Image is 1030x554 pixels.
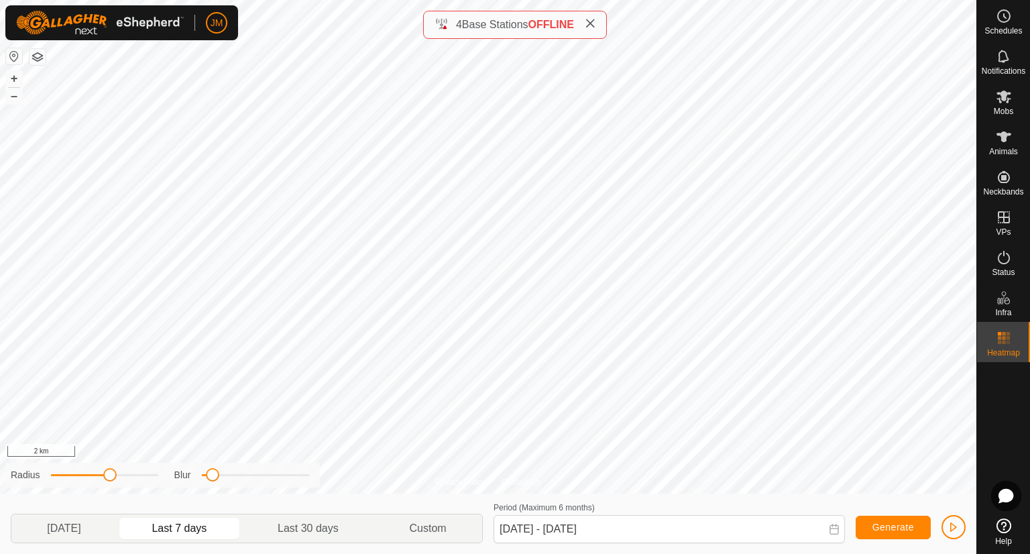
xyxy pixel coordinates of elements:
span: Animals [989,148,1018,156]
span: Custom [410,520,447,537]
label: Radius [11,468,40,482]
img: Gallagher Logo [16,11,184,35]
span: JM [211,16,223,30]
span: VPs [996,228,1011,236]
span: Last 7 days [152,520,207,537]
span: Infra [995,309,1011,317]
span: [DATE] [47,520,80,537]
span: Mobs [994,107,1013,115]
label: Period (Maximum 6 months) [494,503,595,512]
button: Generate [856,516,931,539]
button: Map Layers [30,49,46,65]
span: Notifications [982,67,1025,75]
span: Heatmap [987,349,1020,357]
button: – [6,88,22,104]
span: Schedules [984,27,1022,35]
span: Base Stations [462,19,528,30]
span: Last 30 days [278,520,339,537]
span: Neckbands [983,188,1023,196]
span: 4 [456,19,462,30]
button: + [6,70,22,87]
span: OFFLINE [528,19,574,30]
label: Blur [174,468,191,482]
span: Help [995,537,1012,545]
a: Privacy Policy [435,476,485,488]
a: Contact Us [502,476,541,488]
a: Help [977,513,1030,551]
button: Reset Map [6,48,22,64]
span: Generate [872,522,914,533]
span: Status [992,268,1015,276]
